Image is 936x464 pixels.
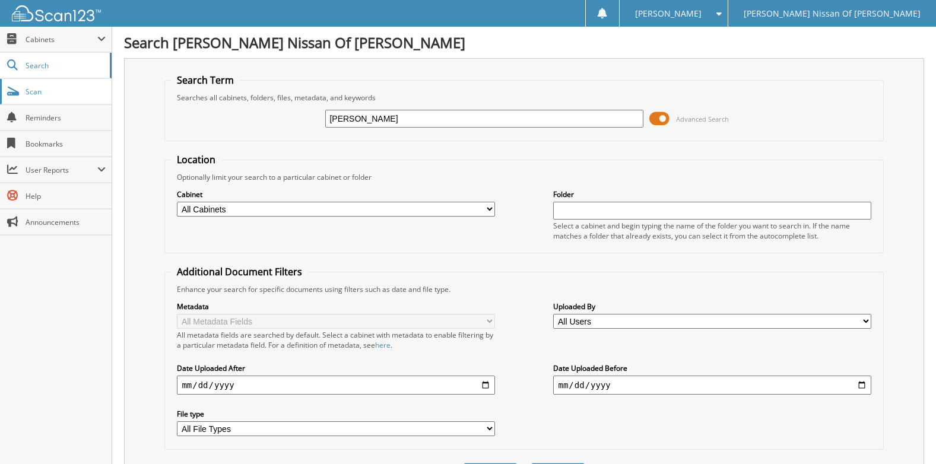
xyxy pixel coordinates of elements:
div: Enhance your search for specific documents using filters such as date and file type. [171,284,877,294]
label: Folder [553,189,871,199]
span: Cabinets [26,34,97,45]
span: Advanced Search [676,115,729,123]
label: Date Uploaded Before [553,363,871,373]
div: Searches all cabinets, folders, files, metadata, and keywords [171,93,877,103]
input: end [553,376,871,395]
span: [PERSON_NAME] [635,10,702,17]
div: Optionally limit your search to a particular cabinet or folder [171,172,877,182]
span: Bookmarks [26,139,106,149]
span: Scan [26,87,106,97]
legend: Additional Document Filters [171,265,308,278]
span: Search [26,61,104,71]
label: Metadata [177,301,494,312]
span: User Reports [26,165,97,175]
h1: Search [PERSON_NAME] Nissan Of [PERSON_NAME] [124,33,924,52]
label: File type [177,409,494,419]
legend: Location [171,153,221,166]
a: here [375,340,391,350]
span: Help [26,191,106,201]
label: Uploaded By [553,301,871,312]
span: Announcements [26,217,106,227]
input: start [177,376,494,395]
label: Cabinet [177,189,494,199]
label: Date Uploaded After [177,363,494,373]
img: scan123-logo-white.svg [12,5,101,21]
div: Select a cabinet and begin typing the name of the folder you want to search in. If the name match... [553,221,871,241]
span: [PERSON_NAME] Nissan Of [PERSON_NAME] [744,10,921,17]
iframe: Chat Widget [877,407,936,464]
span: Reminders [26,113,106,123]
legend: Search Term [171,74,240,87]
div: All metadata fields are searched by default. Select a cabinet with metadata to enable filtering b... [177,330,494,350]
